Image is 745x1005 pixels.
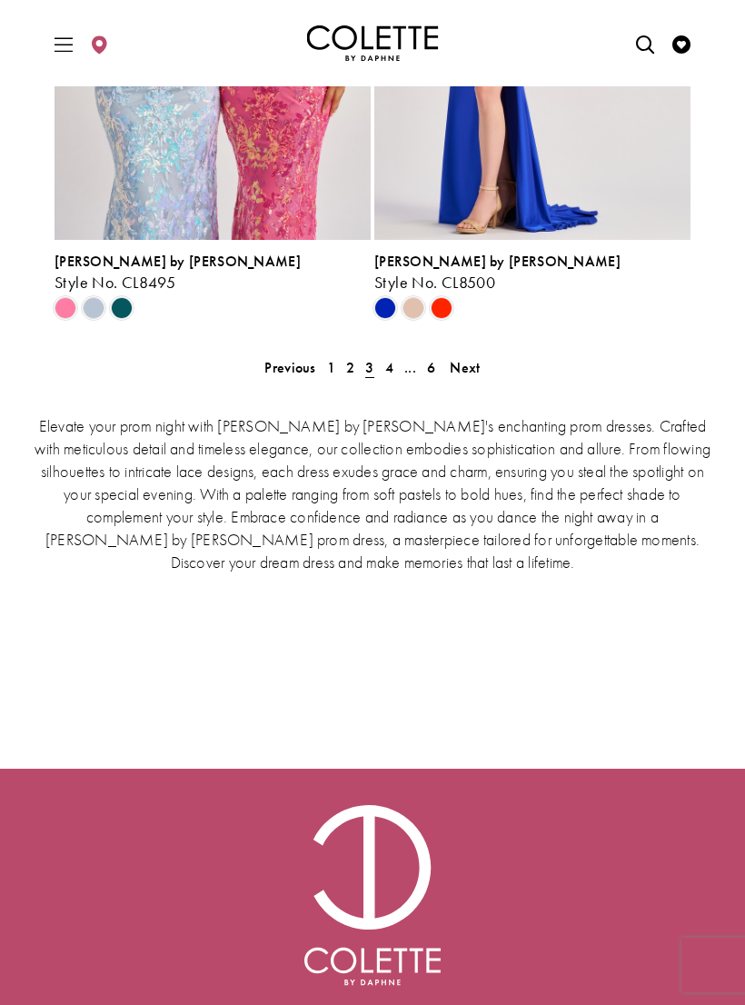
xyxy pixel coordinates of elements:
[668,18,695,68] a: Visit Wishlist Page
[631,18,659,68] a: Open Search dialog
[341,354,360,381] a: 2
[404,358,416,377] span: ...
[450,358,480,377] span: Next
[346,358,354,377] span: 2
[55,297,76,319] i: Cotton Candy
[431,297,452,319] i: Scarlet
[55,252,301,271] span: [PERSON_NAME] by [PERSON_NAME]
[55,254,371,292] div: Colette by Daphne Style No. CL8495
[422,354,441,381] a: 6
[85,18,113,68] a: Visit Store Locator page
[380,354,399,381] a: 4
[83,297,104,319] i: Ice Blue
[259,354,321,381] a: Prev Page
[46,15,118,73] div: Header Menu Left. Buttons: Hamburger menu , Store Locator
[444,354,485,381] a: Next Page
[374,252,621,271] span: [PERSON_NAME] by [PERSON_NAME]
[374,297,396,319] i: Royal Blue
[327,358,335,377] span: 1
[374,272,495,293] span: Style No. CL8500
[304,805,441,985] img: Colette by Daphne
[374,254,690,292] div: Colette by Daphne Style No. CL8500
[111,297,133,319] i: Spruce
[399,354,422,381] a: ...
[55,272,175,293] span: Style No. CL8495
[307,25,439,62] img: Colette by Daphne
[307,25,439,62] a: Colette by Daphne Homepage
[365,358,373,377] span: 3
[264,358,315,377] span: Previous
[402,297,424,319] i: Champagne
[322,354,341,381] a: 1
[304,805,441,985] a: Visit Colette by Daphne Homepage
[427,358,435,377] span: 6
[360,354,379,381] span: Current page
[628,15,700,73] div: Header Menu. Buttons: Search, Wishlist
[50,18,77,68] span: Toggle Main Navigation Menu
[385,358,393,377] span: 4
[32,414,713,573] p: Elevate your prom night with [PERSON_NAME] by [PERSON_NAME]'s enchanting prom dresses. Crafted wi...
